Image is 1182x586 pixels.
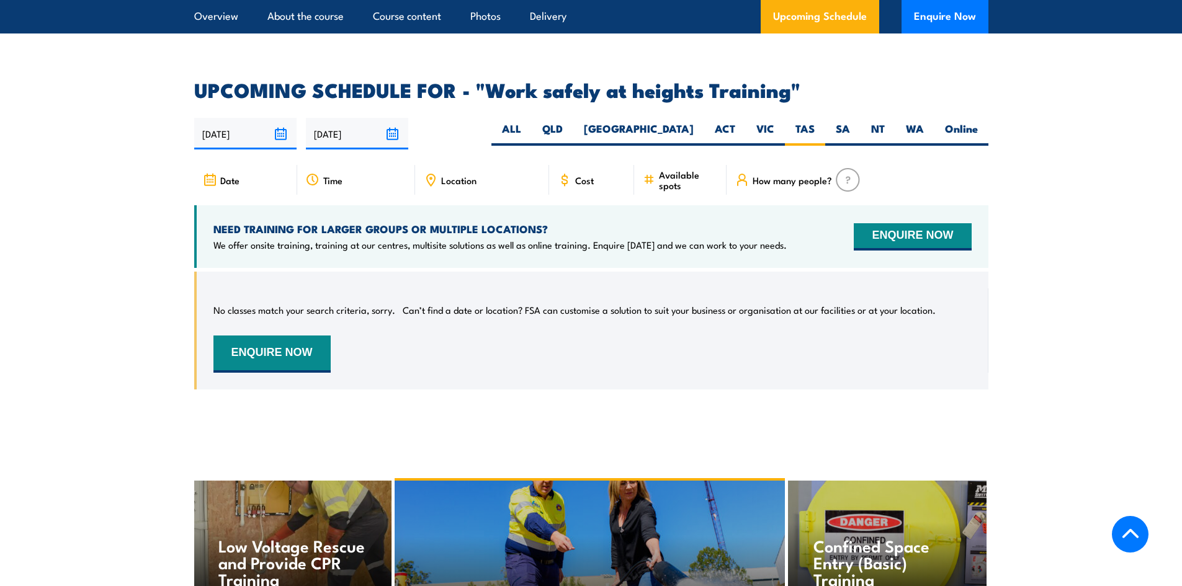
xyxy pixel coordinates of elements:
[441,175,477,185] span: Location
[532,122,573,146] label: QLD
[753,175,832,185] span: How many people?
[306,118,408,149] input: To date
[323,175,343,185] span: Time
[194,118,297,149] input: From date
[220,175,240,185] span: Date
[934,122,988,146] label: Online
[491,122,532,146] label: ALL
[704,122,746,146] label: ACT
[213,222,787,236] h4: NEED TRAINING FOR LARGER GROUPS OR MULTIPLE LOCATIONS?
[213,239,787,251] p: We offer onsite training, training at our centres, multisite solutions as well as online training...
[403,304,936,316] p: Can’t find a date or location? FSA can customise a solution to suit your business or organisation...
[213,304,395,316] p: No classes match your search criteria, sorry.
[575,175,594,185] span: Cost
[825,122,861,146] label: SA
[213,335,331,373] button: ENQUIRE NOW
[659,169,718,190] span: Available spots
[861,122,895,146] label: NT
[194,81,988,98] h2: UPCOMING SCHEDULE FOR - "Work safely at heights Training"
[573,122,704,146] label: [GEOGRAPHIC_DATA]
[746,122,785,146] label: VIC
[854,223,971,251] button: ENQUIRE NOW
[895,122,934,146] label: WA
[785,122,825,146] label: TAS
